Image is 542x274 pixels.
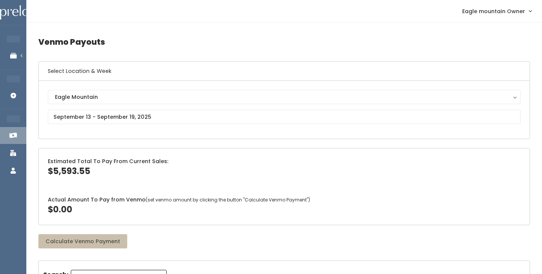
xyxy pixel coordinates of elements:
span: $5,593.55 [48,165,90,177]
button: Eagle Mountain [48,90,521,104]
a: Eagle mountain Owner [455,3,539,19]
div: Actual Amount To Pay from Venmo [39,187,530,225]
span: (set venmo amount by clicking the button "Calculate Venmo Payment") [146,197,310,203]
div: Eagle Mountain [55,93,513,101]
div: Estimated Total To Pay From Current Sales: [39,148,530,186]
span: $0.00 [48,204,72,215]
span: Eagle mountain Owner [462,7,525,15]
button: Calculate Venmo Payment [38,234,127,248]
h6: Select Location & Week [39,62,530,81]
h4: Venmo Payouts [38,32,530,52]
input: September 13 - September 19, 2025 [48,110,521,124]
